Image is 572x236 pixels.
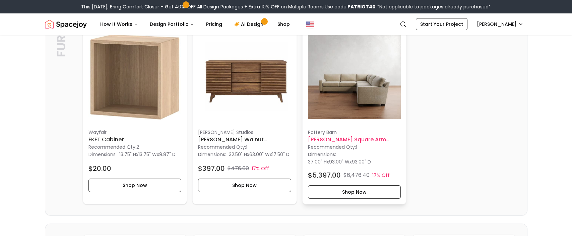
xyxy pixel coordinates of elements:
span: 93.00" D [352,158,371,165]
h4: $5,397.00 [308,171,341,180]
p: $6,476.40 [343,171,370,179]
a: Grason Walnut Sideboard image[PERSON_NAME] Studios[PERSON_NAME] Walnut SideboardRecommended Qty:1... [192,25,297,205]
h6: EKET Cabinet [88,136,182,144]
span: 13.75" H [119,151,136,158]
p: Recommended Qty: 2 [88,144,182,150]
h4: $20.00 [88,164,111,173]
button: [PERSON_NAME] [473,18,527,30]
p: 17% Off [372,172,390,179]
span: 63.00" W [249,151,270,158]
button: Design Portfolio [144,17,199,31]
button: Shop Now [308,185,401,199]
p: 17% Off [252,165,269,172]
p: Pottery Barn [308,129,401,136]
button: How It Works [95,17,143,31]
a: Spacejoy [45,17,87,31]
h4: $397.00 [198,164,225,173]
div: EKET Cabinet [83,25,187,205]
a: Pricing [201,17,228,31]
div: Buchanan Square Arm Upholstered 3 Piece L Shaped Corner Sectional [302,25,407,205]
span: 93.00" W [329,158,349,165]
nav: Main [95,17,295,31]
button: Shop Now [198,179,291,192]
h6: [PERSON_NAME] Square Arm Upholstered 3 Piece L Shaped Corner Sectional [308,136,401,144]
nav: Global [45,13,527,35]
img: United States [306,20,314,28]
b: PATRIOT40 [347,3,376,10]
span: 17.50" D [272,151,290,158]
a: Start Your Project [416,18,467,30]
span: 9.87" D [159,151,176,158]
div: This [DATE], Bring Comfort Closer – Get 40% OFF All Design Packages + Extra 10% OFF on Multiple R... [81,3,491,10]
img: Buchanan Square Arm Upholstered 3 Piece L Shaped Corner Sectional image [308,31,401,124]
h6: [PERSON_NAME] Walnut Sideboard [198,136,291,144]
p: [PERSON_NAME] Studios [198,129,291,136]
div: Grason Walnut Sideboard [192,25,297,205]
p: x x [229,151,290,158]
p: Recommended Qty: 1 [198,144,291,150]
p: Dimensions: [308,150,336,158]
a: EKET Cabinet imageWayfairEKET CabinetRecommended Qty:2Dimensions:13.75" Hx13.75" Wx9.87" D$20.00S... [83,25,187,205]
p: Wayfair [88,129,182,136]
span: *Not applicable to packages already purchased* [376,3,491,10]
a: AI Design [229,17,271,31]
button: Shop Now [88,179,182,192]
span: 13.75" W [138,151,157,158]
a: Shop [272,17,295,31]
span: Use code: [325,3,376,10]
span: 37.00" H [308,158,327,165]
p: Recommended Qty: 1 [308,144,401,150]
p: Dimensions: [198,150,226,158]
p: Dimensions: [88,150,117,158]
p: $476.00 [228,164,249,173]
span: 32.50" H [229,151,247,158]
img: Spacejoy Logo [45,17,87,31]
img: Grason Walnut Sideboard image [198,31,291,124]
p: x x [119,151,176,158]
img: EKET Cabinet image [88,31,182,124]
p: x x [308,158,371,165]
